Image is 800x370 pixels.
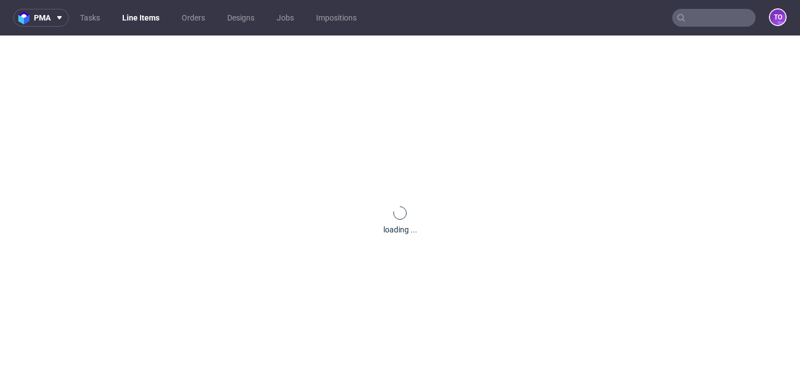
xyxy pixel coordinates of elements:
[309,9,363,27] a: Impositions
[383,224,417,235] div: loading ...
[175,9,212,27] a: Orders
[34,14,51,22] span: pma
[770,9,786,25] figcaption: to
[18,12,34,24] img: logo
[116,9,166,27] a: Line Items
[13,9,69,27] button: pma
[221,9,261,27] a: Designs
[73,9,107,27] a: Tasks
[270,9,301,27] a: Jobs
